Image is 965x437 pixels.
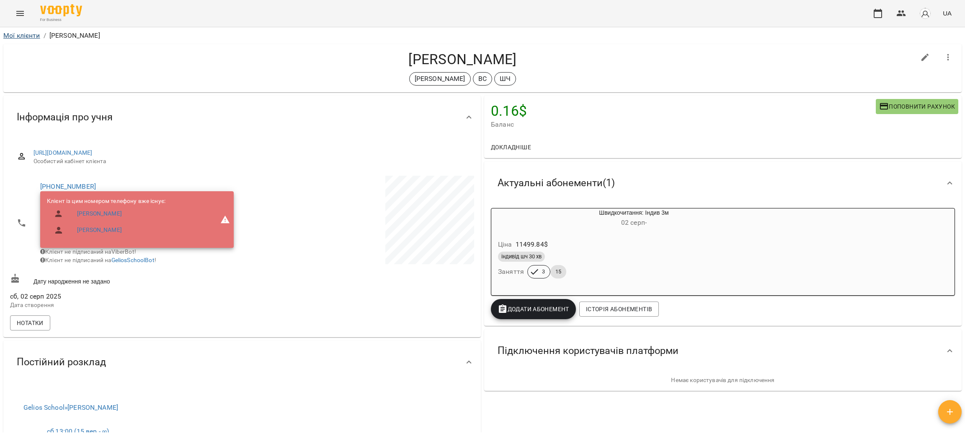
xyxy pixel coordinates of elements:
button: Швидкочитання: Індив 3м02 серп- Ціна11499.84$індивід шч 30 хвЗаняття315 [491,208,736,289]
span: UA [943,9,952,18]
button: Menu [10,3,30,23]
a: [URL][DOMAIN_NAME] [34,149,93,156]
div: Актуальні абонементи(1) [484,161,962,205]
button: UA [939,5,955,21]
a: Мої клієнти [3,31,40,39]
span: сб, 02 серп 2025 [10,291,240,302]
span: Баланс [491,120,876,130]
div: Швидкочитання: Індив 3м [532,208,736,229]
div: Постійний розклад [3,341,481,384]
img: Voopty Logo [40,4,82,16]
span: 3 [537,268,550,276]
span: 15 [550,268,566,276]
span: Поповнити рахунок [879,101,955,112]
div: ВС [473,72,492,86]
button: Історія абонементів [579,302,659,317]
a: GeliosSchoolBot [111,257,155,263]
button: Поповнити рахунок [876,99,958,114]
span: Докладніше [491,142,531,152]
div: ШЧ [494,72,516,86]
span: Постійний розклад [17,356,106,369]
span: Додати Абонемент [498,304,569,314]
nav: breadcrumb [3,31,962,41]
div: [PERSON_NAME] [409,72,471,86]
span: For Business [40,17,82,23]
p: [PERSON_NAME] [49,31,100,41]
p: Немає користувачів для підключення [491,376,955,385]
a: сб,13:00 (15 вер - ∞) [47,427,109,435]
button: Докладніше [488,140,534,155]
img: avatar_s.png [919,8,931,19]
span: Клієнт не підписаний на ! [40,257,156,263]
div: Швидкочитання: Індив 3м [491,208,532,229]
div: Інформація про учня [3,96,481,139]
span: Підключення користувачів платформи [498,344,679,357]
span: 02 серп - [621,218,647,226]
h6: Ціна [498,239,512,250]
li: / [44,31,46,41]
span: індивід шч 30 хв [498,253,545,260]
div: Підключення користувачів платформи [484,329,962,372]
span: Актуальні абонементи ( 1 ) [498,177,615,190]
button: Додати Абонемент [491,299,576,319]
span: Клієнт не підписаний на ViberBot! [40,248,136,255]
div: Дату народження не задано [8,272,242,287]
span: Нотатки [17,318,44,328]
p: [PERSON_NAME] [415,74,465,84]
a: [PHONE_NUMBER] [40,182,96,190]
button: Нотатки [10,315,50,330]
h4: 0.16 $ [491,102,876,120]
h4: [PERSON_NAME] [10,51,915,68]
p: ВС [478,74,487,84]
span: Особистий кабінет клієнта [34,157,467,166]
a: Gelios School»[PERSON_NAME] [23,403,118,411]
span: Історія абонементів [586,304,652,314]
a: [PERSON_NAME] [77,226,122,234]
a: [PERSON_NAME] [77,210,122,218]
p: ШЧ [500,74,511,84]
p: Дата створення [10,301,240,310]
h6: Заняття [498,266,524,278]
ul: Клієнт із цим номером телефону вже існує: [47,197,165,242]
span: Інформація про учня [17,111,113,124]
p: 11499.84 $ [516,239,548,250]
